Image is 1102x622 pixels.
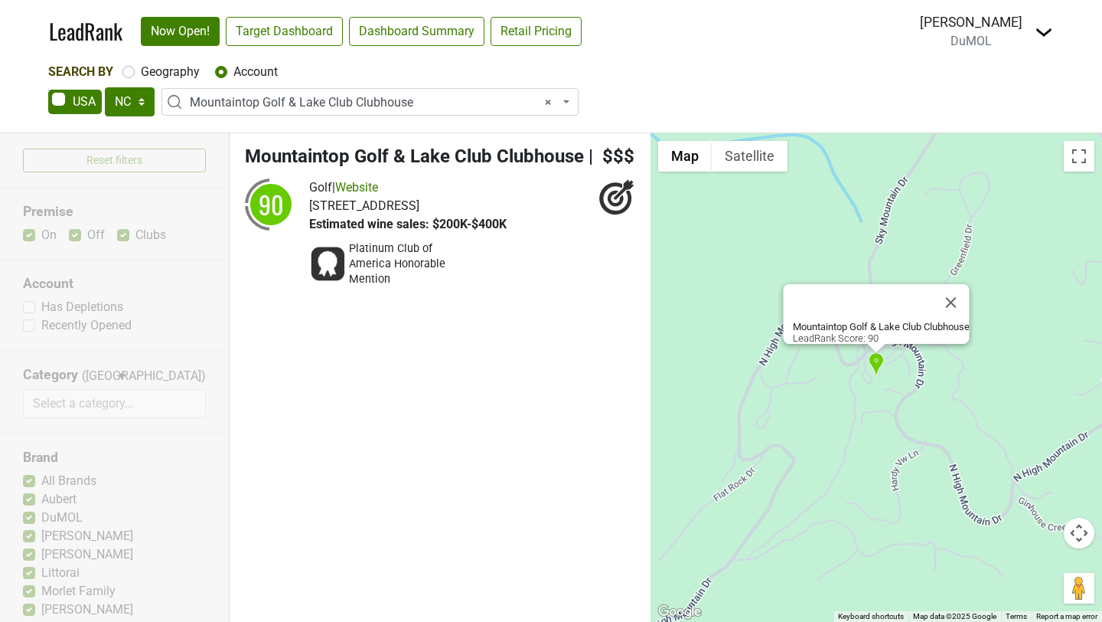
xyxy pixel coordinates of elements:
div: Mountaintop Golf & Lake Club Clubhouse [868,352,884,378]
span: Mountaintop Golf & Lake Club Clubhouse [190,93,559,112]
span: Map data ©2025 Google [913,612,996,620]
div: | [309,178,507,197]
a: LeadRank [49,15,122,47]
span: Search By [48,64,113,79]
button: Toggle fullscreen view [1064,141,1094,172]
b: Mountaintop Golf & Lake Club Clubhouse [793,321,970,332]
a: Open this area in Google Maps (opens a new window) [654,602,705,622]
span: | $$$ [588,146,634,167]
button: Show street map [658,141,712,172]
span: DuMOL [950,34,992,48]
a: Target Dashboard [226,17,343,46]
div: LeadRank Score: 90 [793,321,970,344]
a: Report a map error [1036,612,1097,620]
button: Keyboard shortcuts [838,611,904,622]
img: Award [309,246,346,283]
img: quadrant_split.svg [245,178,297,231]
span: Mountaintop Golf & Lake Club Clubhouse [245,146,584,167]
a: Retail Pricing [491,17,582,46]
span: Estimated wine sales: $200K-$400K [309,217,507,231]
button: Map camera controls [1064,518,1094,548]
a: Dashboard Summary [349,17,484,46]
button: Close [933,284,970,321]
div: [PERSON_NAME] [920,12,1022,32]
img: Google [654,602,705,622]
img: Dropdown Menu [1035,23,1053,41]
span: Remove all items [545,93,552,112]
span: Mountaintop Golf & Lake Club Clubhouse [161,88,579,116]
span: Platinum Club of America Honorable Mention [349,241,448,287]
div: 90 [248,182,294,228]
label: Geography [141,63,200,81]
a: Website [335,180,378,195]
button: Drag Pegman onto the map to open Street View [1064,573,1094,604]
span: Golf [309,180,332,195]
a: Now Open! [141,17,220,46]
label: Account [233,63,278,81]
button: Show satellite imagery [712,141,787,172]
span: [STREET_ADDRESS] [309,198,419,213]
a: Terms (opens in new tab) [1006,612,1027,620]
